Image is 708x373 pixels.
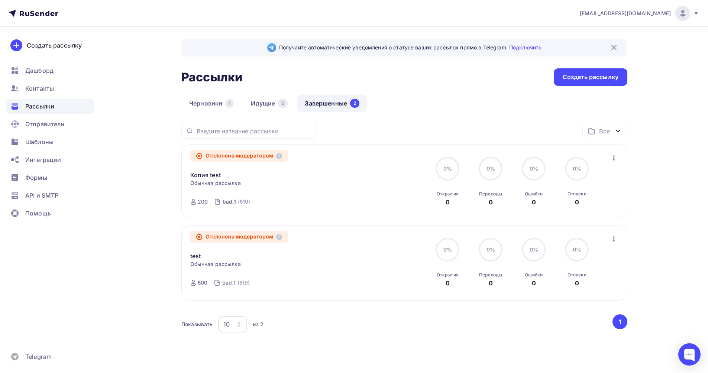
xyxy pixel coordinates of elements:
a: Рассылки [6,99,94,114]
div: 500 [198,279,207,286]
div: 10 [223,320,230,329]
div: 0 [532,279,536,288]
div: Ошибки [525,272,543,278]
span: Помощь [25,209,51,218]
div: Показывать [181,321,213,328]
div: 200 [198,198,208,205]
div: из 2 [253,321,264,328]
a: Дашборд [6,63,94,78]
a: Шаблоны [6,134,94,149]
span: 0% [573,246,581,253]
span: 0% [443,246,452,253]
span: Формы [25,173,47,182]
span: 0% [486,246,495,253]
div: Отклонена модератором [190,150,288,162]
div: 0 [532,198,536,207]
div: Переходы [479,191,502,197]
h2: Рассылки [181,70,242,85]
div: Переходы [479,272,502,278]
a: Подключить [509,44,541,51]
a: [EMAIL_ADDRESS][DOMAIN_NAME] [580,6,699,21]
span: 0% [486,165,495,172]
span: 0% [530,165,538,172]
button: Все [582,124,627,138]
span: 0% [443,165,452,172]
div: 1 [225,99,234,108]
span: API и SMTP [25,191,58,200]
button: Go to page 1 [612,314,627,329]
div: bad_1 [222,279,236,286]
input: Введите название рассылки [197,127,313,135]
div: bad_1 [223,198,236,205]
a: Отправители [6,117,94,132]
span: Интеграции [25,155,61,164]
div: (519) [238,198,250,205]
a: Формы [6,170,94,185]
div: Отписки [568,272,586,278]
div: 0 [446,279,450,288]
div: 0 [575,198,579,207]
span: [EMAIL_ADDRESS][DOMAIN_NAME] [580,10,671,17]
div: Отклонена модератором [190,231,288,243]
span: Шаблоны [25,137,54,146]
div: 0 [489,279,493,288]
div: 0 [489,198,493,207]
a: bad_1 (519) [222,196,251,208]
span: 0% [530,246,538,253]
div: 0 [575,279,579,288]
span: Telegram [25,352,52,361]
div: 0 [446,198,450,207]
div: (519) [237,279,250,286]
span: Контакты [25,84,54,93]
button: 10 [218,316,248,333]
span: Дашборд [25,66,54,75]
span: Обычная рассылка [190,260,241,268]
div: Создать рассылку [27,41,82,50]
a: test [190,252,201,260]
div: Создать рассылку [563,73,618,81]
div: Открытия [437,191,459,197]
span: Получайте автоматические уведомления о статусе ваших рассылок прямо в Telegram. [279,44,541,51]
a: Идущие0 [243,95,295,112]
span: Обычная рассылка [190,179,241,187]
div: 0 [278,99,288,108]
div: Ошибки [525,191,543,197]
div: Открытия [437,272,459,278]
a: Завершенные2 [297,95,367,112]
div: Отписки [568,191,586,197]
a: bad_1 (519) [222,277,250,289]
img: Telegram [267,43,276,52]
ul: Pagination [611,314,628,329]
span: Рассылки [25,102,54,111]
a: Копия test [190,171,221,179]
div: 2 [350,99,359,108]
span: 0% [573,165,581,172]
span: Отправители [25,120,65,129]
a: Черновики1 [181,95,242,112]
div: Все [599,127,610,136]
a: Контакты [6,81,94,96]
